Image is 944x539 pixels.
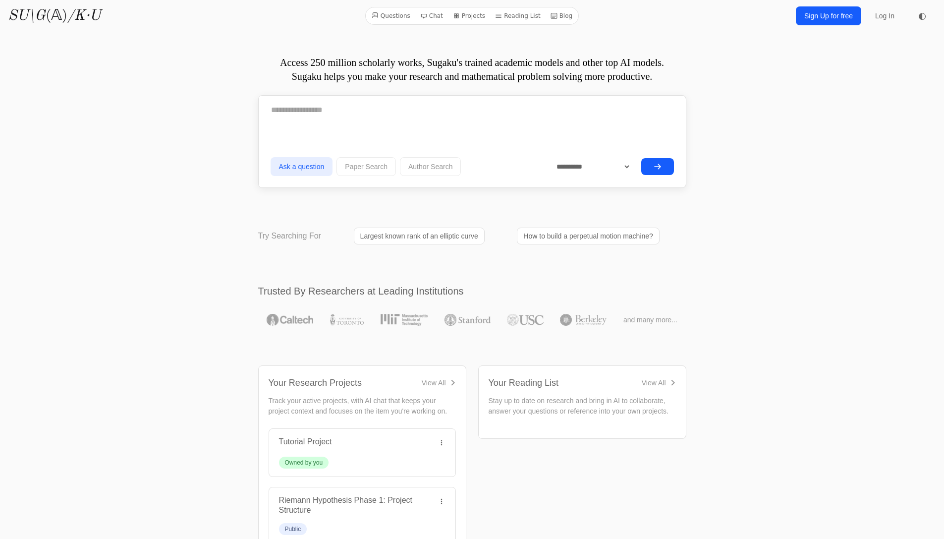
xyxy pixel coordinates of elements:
a: Tutorial Project [279,437,332,446]
a: Sign Up for free [796,6,861,25]
p: Try Searching For [258,230,321,242]
a: View All [642,378,676,388]
img: USC [507,314,543,326]
button: ◐ [912,6,932,26]
a: Riemann Hypothesis Phase 1: Project Structure [279,496,412,514]
button: Paper Search [336,157,396,176]
div: Your Research Projects [269,376,362,390]
img: UC Berkeley [560,314,607,326]
div: Public [285,525,301,533]
a: Projects [449,9,489,22]
a: Largest known rank of an elliptic curve [354,228,485,244]
img: MIT [381,314,428,326]
i: SU\G [8,8,46,23]
p: Stay up to date on research and bring in AI to collaborate, answer your questions or reference in... [489,396,676,417]
img: University of Toronto [330,314,364,326]
h2: Trusted By Researchers at Leading Institutions [258,284,686,298]
div: Owned by you [285,459,323,467]
a: Blog [547,9,577,22]
a: Log In [869,7,900,25]
a: Chat [416,9,447,22]
span: and many more... [623,315,677,325]
p: Access 250 million scholarly works, Sugaku's trained academic models and other top AI models. Sug... [258,56,686,83]
button: Author Search [400,157,461,176]
i: /K·U [67,8,101,23]
a: SU\G(𝔸)/K·U [8,7,101,25]
div: Your Reading List [489,376,558,390]
p: Track your active projects, with AI chat that keeps your project context and focuses on the item ... [269,396,456,417]
div: View All [642,378,666,388]
a: How to build a perpetual motion machine? [517,228,660,244]
button: Ask a question [271,157,333,176]
a: Questions [368,9,414,22]
a: Reading List [491,9,545,22]
img: Stanford [444,314,491,326]
span: ◐ [918,11,926,20]
img: Caltech [267,314,313,326]
a: View All [422,378,456,388]
div: View All [422,378,446,388]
